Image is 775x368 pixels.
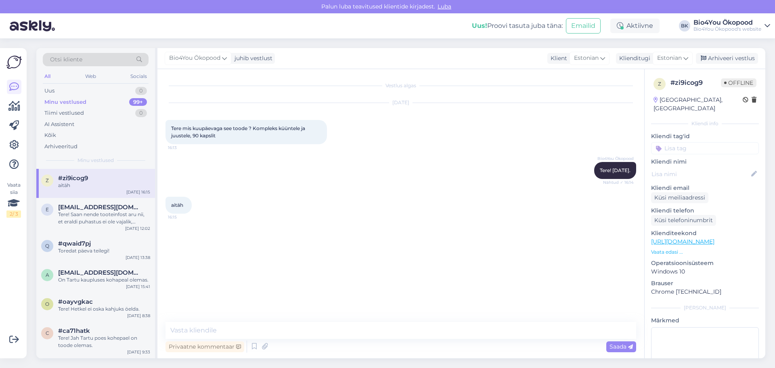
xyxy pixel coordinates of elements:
div: Vestlus algas [165,82,636,89]
p: Operatsioonisüsteem [651,259,759,267]
span: amritakailaniangelarium@gmail.com [58,269,142,276]
div: aitäh [58,182,150,189]
div: Bio4You Ökopood's website [693,26,761,32]
span: Otsi kliente [50,55,82,64]
div: AI Assistent [44,120,74,128]
p: Kliendi email [651,184,759,192]
div: Klienditugi [616,54,650,63]
div: Vaata siia [6,181,21,218]
div: Tere! Jah Tartu poes kohepael on toode olemas. [58,334,150,349]
div: Minu vestlused [44,98,86,106]
div: [DATE] 8:38 [127,313,150,319]
span: c [46,330,49,336]
span: Estonian [657,54,682,63]
button: Emailid [566,18,601,34]
div: Privaatne kommentaar [165,341,244,352]
span: #zi9icog9 [58,175,88,182]
span: elispahnapuu@gmail.com [58,204,142,211]
span: Tere mis kuupäevaga see toode ? Kompleks küüntele ja juustele, 90 kapslit [171,125,306,139]
p: Kliendi tag'id [651,132,759,141]
span: Tere! [DATE]. [600,167,630,173]
a: [URL][DOMAIN_NAME] [651,238,714,245]
p: Vaata edasi ... [651,248,759,256]
span: q [45,243,49,249]
div: juhib vestlust [231,54,272,63]
p: Chrome [TECHNICAL_ID] [651,288,759,296]
div: [DATE] 9:33 [127,349,150,355]
div: 2 / 3 [6,210,21,218]
div: Web [84,71,98,82]
div: All [43,71,52,82]
div: 0 [135,109,147,117]
div: BK [679,20,690,32]
a: Bio4You ÖkopoodBio4You Ökopood's website [693,19,770,32]
div: Uus [44,87,54,95]
div: Proovi tasuta juba täna: [472,21,563,31]
div: Tere! Hetkel ei oska kahjuks öelda. [58,305,150,313]
span: Nähtud ✓ 16:14 [603,179,634,185]
div: Klient [547,54,567,63]
p: Kliendi telefon [651,206,759,215]
span: 16:15 [168,214,198,220]
input: Lisa tag [651,142,759,154]
b: Uus! [472,22,487,29]
div: [PERSON_NAME] [651,304,759,311]
div: [DATE] [165,99,636,106]
span: #ca71hatk [58,327,90,334]
span: o [45,301,49,307]
div: Arhiveeritud [44,143,77,151]
span: aitäh [171,202,183,208]
div: Toredat päeva teilegi! [58,247,150,254]
span: Estonian [574,54,599,63]
p: Kliendi nimi [651,158,759,166]
div: Arhiveeri vestlus [696,53,758,64]
div: [DATE] 12:02 [125,225,150,231]
div: On Tartu kaupluses kohapeal olemas. [58,276,150,284]
span: Bio4You Ökopood [597,156,634,162]
div: [DATE] 15:41 [126,284,150,290]
span: Saada [610,343,633,350]
span: #qwaid7pj [58,240,91,247]
div: Aktiivne [610,19,660,33]
div: Tere! Saan nende tooteinfost aru nii, et eraldi puhastus ei ole vajalik, [PERSON_NAME] aga on nen... [58,211,150,225]
span: Luba [435,3,454,10]
span: Offline [721,78,756,87]
input: Lisa nimi [651,170,750,179]
div: Tiimi vestlused [44,109,84,117]
div: Kliendi info [651,120,759,127]
div: # zi9icog9 [670,78,721,88]
div: Kõik [44,131,56,139]
p: Brauser [651,279,759,288]
p: Klienditeekond [651,229,759,238]
img: Askly Logo [6,55,22,70]
p: Märkmed [651,316,759,325]
span: Bio4You Ökopood [169,54,220,63]
div: Küsi telefoninumbrit [651,215,716,226]
div: [DATE] 13:38 [126,254,150,261]
div: 0 [135,87,147,95]
div: 99+ [129,98,147,106]
span: 16:13 [168,145,198,151]
span: a [46,272,49,278]
div: Socials [129,71,149,82]
span: z [658,81,661,87]
div: [DATE] 16:15 [126,189,150,195]
p: Windows 10 [651,267,759,276]
span: e [46,206,49,212]
div: Bio4You Ökopood [693,19,761,26]
div: [GEOGRAPHIC_DATA], [GEOGRAPHIC_DATA] [654,96,743,113]
span: #oayvgkac [58,298,93,305]
span: Minu vestlused [77,157,114,164]
div: Küsi meiliaadressi [651,192,708,203]
span: z [46,177,49,183]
